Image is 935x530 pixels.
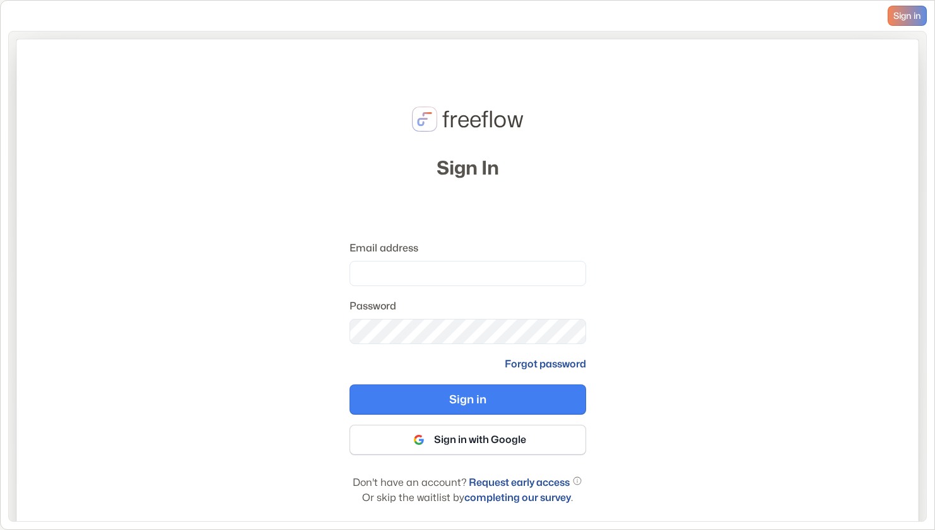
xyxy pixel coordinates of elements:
[350,475,586,505] p: Don't have an account? Or skip the waitlist by .
[505,357,586,372] a: Forgot password
[888,6,927,26] a: Sign in
[893,11,921,21] span: Sign in
[350,425,586,455] button: Sign in with Google
[350,241,579,256] label: Email address
[350,299,579,314] label: Password
[442,102,523,136] p: freeflow
[464,492,571,504] a: completing our survey
[469,476,570,488] a: Request early access
[350,384,586,415] button: Sign in
[437,156,499,179] h2: Sign In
